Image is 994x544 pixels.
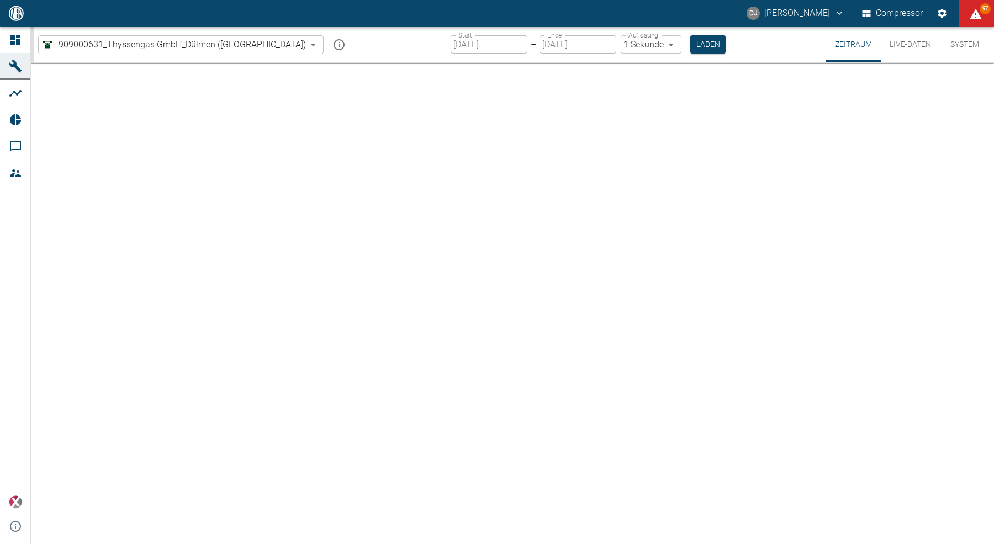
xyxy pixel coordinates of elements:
[860,3,926,23] button: Compressor
[531,38,536,51] p: –
[451,35,527,54] input: DD.MM.YYYY
[690,35,726,54] button: Laden
[547,30,562,40] label: Ende
[458,30,472,40] label: Start
[328,34,350,56] button: mission info
[540,35,616,54] input: DD.MM.YYYY
[9,495,22,509] img: Xplore Logo
[41,38,306,51] a: 909000631_Thyssengas GmbH_Dülmen ([GEOGRAPHIC_DATA])
[8,6,25,20] img: logo
[881,27,940,62] button: Live-Daten
[621,35,681,54] div: 1 Sekunde
[932,3,952,23] button: Einstellungen
[980,3,991,14] span: 97
[59,38,306,51] span: 909000631_Thyssengas GmbH_Dülmen ([GEOGRAPHIC_DATA])
[826,27,881,62] button: Zeitraum
[940,27,990,62] button: System
[747,7,760,20] div: DJ
[628,30,658,40] label: Auflösung
[745,3,846,23] button: david.jasper@nea-x.de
